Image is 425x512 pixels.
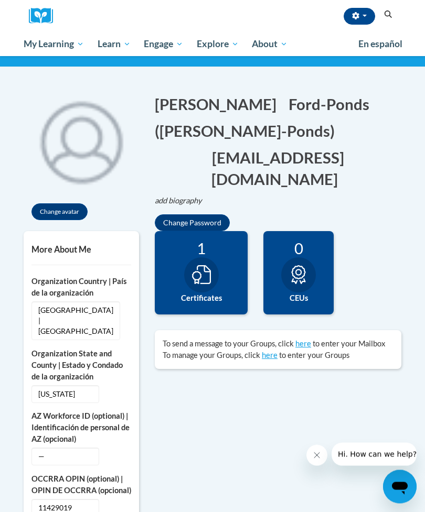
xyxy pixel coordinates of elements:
[163,293,240,304] label: Certificates
[295,340,311,348] a: here
[383,470,417,504] iframe: Button to launch messaging window
[155,94,283,115] button: Edit first name
[17,32,91,56] a: My Learning
[352,33,409,55] a: En español
[144,38,183,50] span: Engage
[190,32,246,56] a: Explore
[358,38,402,49] span: En español
[279,351,349,360] span: to enter your Groups
[31,474,131,497] label: OCCRRA OPIN (optional) | OPIN DE OCCRRA (opcional)
[137,32,190,56] a: Engage
[246,32,295,56] a: About
[31,245,131,255] h5: More About Me
[31,348,131,383] label: Organization State and County | Estado y Condado de la organización
[29,8,60,24] a: Cox Campus
[252,38,288,50] span: About
[163,351,260,360] span: To manage your Groups, click
[31,302,120,341] span: [GEOGRAPHIC_DATA] | [GEOGRAPHIC_DATA]
[155,195,210,207] button: Edit biography
[289,94,376,115] button: Edit last name
[332,443,417,466] iframe: Message from company
[24,83,139,199] div: Click to change the profile picture
[24,83,139,199] img: profile avatar
[380,8,396,21] button: Search
[155,121,342,142] button: Edit screen name
[271,239,326,258] div: 0
[155,147,401,190] button: Edit email address
[262,351,278,360] a: here
[31,204,88,221] button: Change avatar
[91,32,137,56] a: Learn
[155,197,202,205] i: add biography
[31,386,99,404] span: [US_STATE]
[306,445,327,466] iframe: Close message
[98,38,131,50] span: Learn
[197,38,239,50] span: Explore
[344,8,375,25] button: Account Settings
[313,340,385,348] span: to enter your Mailbox
[163,340,294,348] span: To send a message to your Groups, click
[271,293,326,304] label: CEUs
[163,239,240,258] div: 1
[29,8,60,24] img: Logo brand
[31,411,131,445] label: AZ Workforce ID (optional) | Identificación de personal de AZ (opcional)
[24,38,84,50] span: My Learning
[31,448,99,466] span: —
[155,215,230,232] button: Change Password
[16,32,409,56] div: Main menu
[31,276,131,299] label: Organization Country | País de la organización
